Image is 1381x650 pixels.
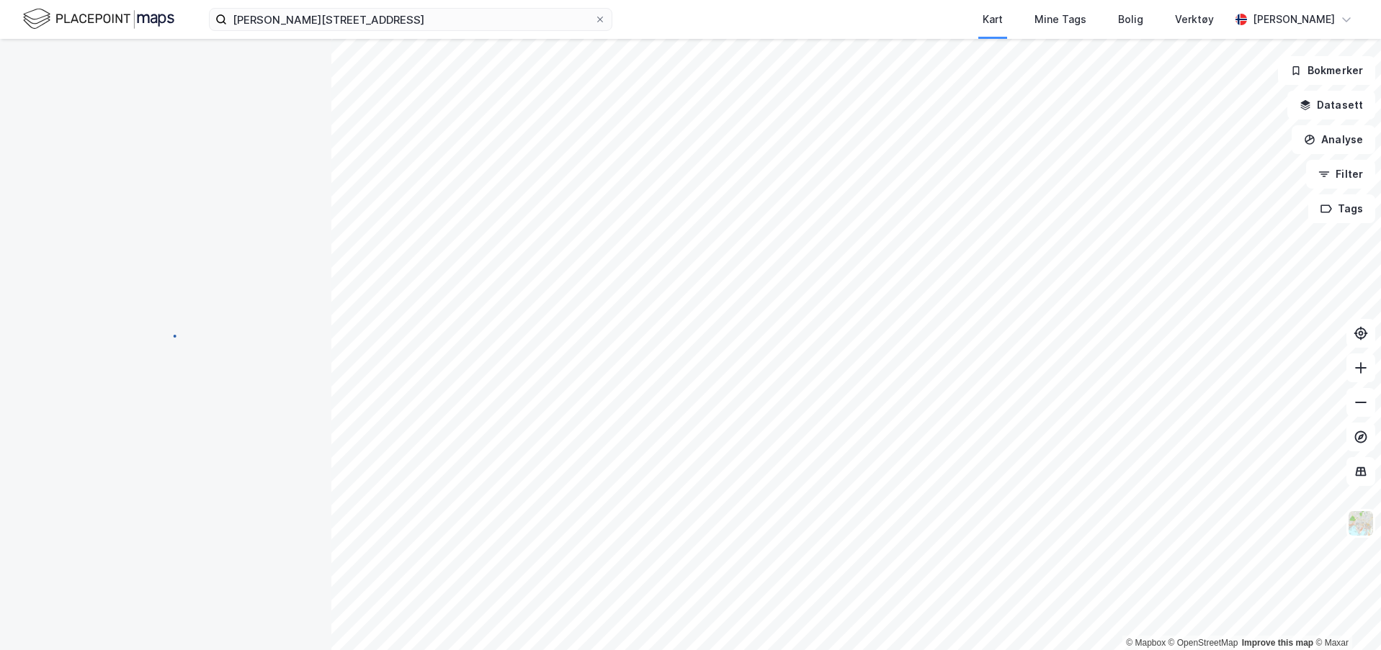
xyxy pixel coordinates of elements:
[1309,581,1381,650] div: Kontrollprogram for chat
[983,11,1003,28] div: Kart
[154,325,177,348] img: spinner.a6d8c91a73a9ac5275cf975e30b51cfb.svg
[1309,581,1381,650] iframe: Chat Widget
[1308,194,1375,223] button: Tags
[1126,638,1166,648] a: Mapbox
[1306,160,1375,189] button: Filter
[1034,11,1086,28] div: Mine Tags
[1175,11,1214,28] div: Verktøy
[1292,125,1375,154] button: Analyse
[23,6,174,32] img: logo.f888ab2527a4732fd821a326f86c7f29.svg
[1253,11,1335,28] div: [PERSON_NAME]
[1287,91,1375,119] button: Datasett
[1278,56,1375,85] button: Bokmerker
[1118,11,1143,28] div: Bolig
[227,9,594,30] input: Søk på adresse, matrikkel, gårdeiere, leietakere eller personer
[1242,638,1313,648] a: Improve this map
[1168,638,1238,648] a: OpenStreetMap
[1347,510,1375,537] img: Z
